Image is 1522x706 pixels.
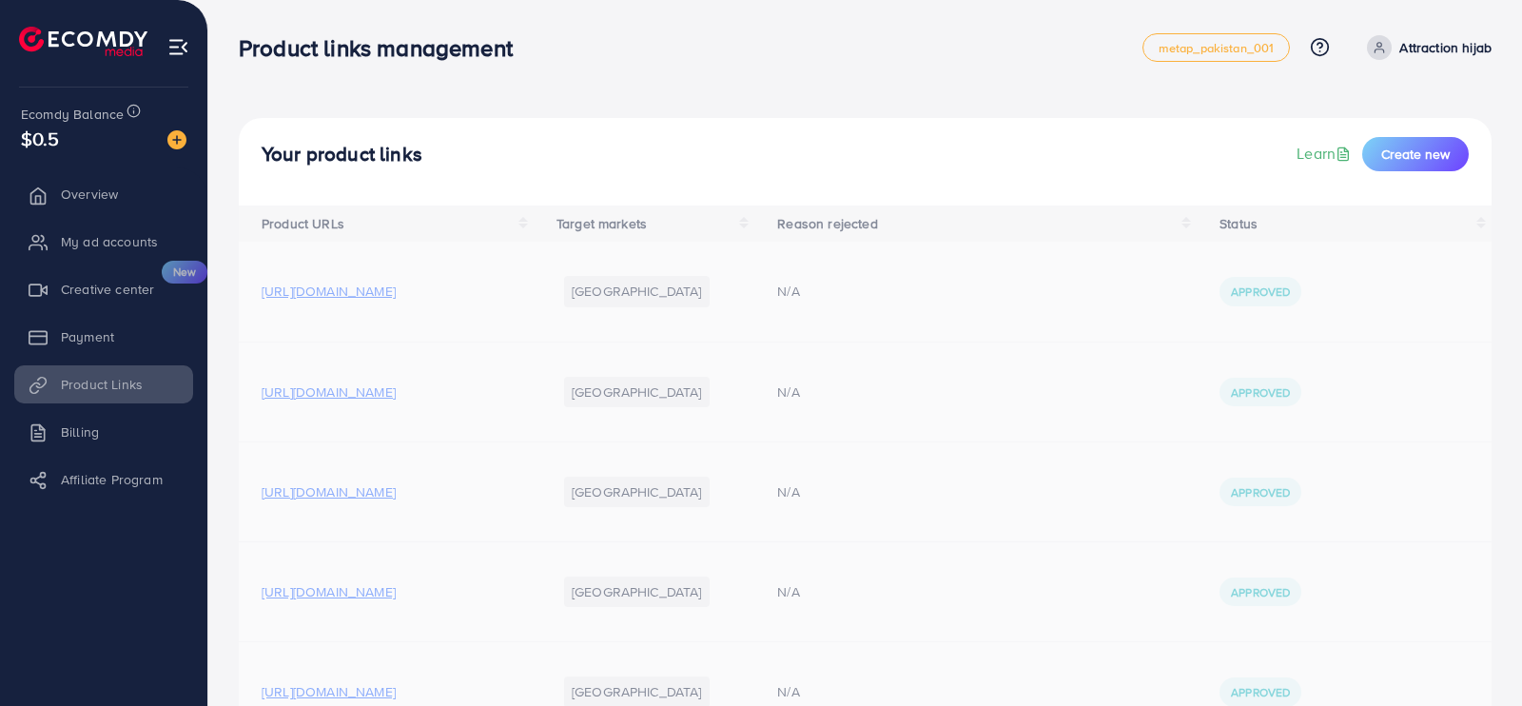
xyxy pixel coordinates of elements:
[262,143,422,167] h4: Your product links
[239,34,528,62] h3: Product links management
[21,125,60,152] span: $0.5
[21,105,124,124] span: Ecomdy Balance
[1297,143,1355,165] a: Learn
[167,36,189,58] img: menu
[1362,137,1469,171] button: Create new
[1359,35,1492,60] a: Attraction hijab
[1159,42,1275,54] span: metap_pakistan_001
[1399,36,1492,59] p: Attraction hijab
[1381,145,1450,164] span: Create new
[19,27,147,56] img: logo
[167,130,186,149] img: image
[1142,33,1291,62] a: metap_pakistan_001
